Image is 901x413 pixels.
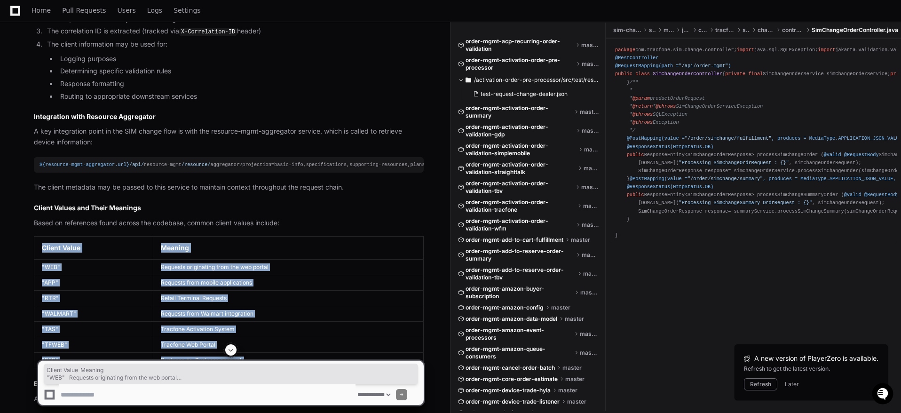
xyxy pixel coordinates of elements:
[748,71,763,77] span: final
[32,70,154,79] div: Start new chat
[679,160,789,166] span: "Processing SimChangeOrdrRequest : {}"
[632,119,653,125] span: @throws
[466,56,574,71] span: order-mgmt-activation-order-pre-processor
[782,26,804,34] span: controller
[57,79,424,89] li: Response formatting
[715,26,735,34] span: tracfone
[466,74,471,86] svg: Directory
[34,112,424,121] h3: Integration with Resource Aggregator
[466,142,577,157] span: order-mgmt-activation-order-validation-simplemobile
[34,306,153,322] td: "WALMART"
[551,304,570,311] span: master
[34,203,424,213] h2: Client Values and Their Meanings
[627,152,644,158] span: public
[466,326,572,342] span: order-mgmt-amazon-event-processors
[581,183,599,191] span: master
[627,192,644,198] span: public
[824,152,841,158] span: @Valid
[57,54,424,64] li: Logging purposes
[34,260,153,275] td: "WEB"
[679,63,728,69] span: "/api/order-mgmt"
[565,315,584,323] span: master
[584,165,599,172] span: master
[844,152,879,158] span: @RequestBody
[743,26,751,34] span: sim
[582,221,599,229] span: master
[118,8,136,13] span: Users
[744,365,878,373] div: Refresh to get the latest version.
[627,144,714,150] span: @ResponseStatus(HttpStatus.OK)
[466,199,576,214] span: order-mgmt-activation-order-validation-tracfone
[34,218,424,229] p: Based on references found across the codebase, common client values include:
[160,73,171,84] button: Start new chat
[466,304,544,311] span: order-mgmt-amazon-config
[812,26,898,34] span: SimChangeOrderController.java
[580,330,599,338] span: master
[94,99,114,106] span: Pylon
[466,123,574,138] span: order-mgmt-activation-order-validation-gdp
[583,202,599,210] span: master
[679,200,812,206] span: "Processing SimChangeSummary OrdrRequest : {}"
[656,103,676,109] span: @throws
[466,315,557,323] span: order-mgmt-amazon-data-model
[613,26,641,34] span: sim-change
[57,91,424,102] li: Routing to appropriate downstream services
[466,217,574,232] span: order-mgmt-activation-order-validation-wfm
[44,39,424,102] li: The client information may be used for:
[47,366,415,381] span: Client Value Meaning "WEB" Requests originating from the web portal "APP" Requests from mobile ap...
[688,176,763,182] span: "/order/simchange/summary"
[737,47,754,53] span: import
[844,192,861,198] span: @Valid
[615,63,731,69] span: @RequestMapping(path = )
[153,275,423,291] td: Requests from mobile applications
[632,95,650,101] span: @param
[466,161,576,176] span: order-mgmt-activation-order-validation-straighttalk
[615,46,892,239] div: com.tracfone.sim.change.controller; java.sql.SQLException; jakarta.validation.Valid; org.springfr...
[34,291,153,306] td: "RTR"
[466,247,574,262] span: order-mgmt-add-to-reserve-order-summary
[182,162,211,167] span: /resource/
[615,79,766,134] span: /** * * productOrderRequest * * SimChangeOrderServiceException * SQLException * Exception */
[129,162,144,167] span: /api/
[147,8,162,13] span: Logs
[32,8,51,13] span: Home
[34,275,153,291] td: "APP"
[615,71,632,77] span: public
[581,41,599,49] span: master
[584,146,599,153] span: master
[481,90,568,98] span: test-request-change-dealer.json
[474,76,599,84] span: /activation-order-pre-processor/src/test/resources
[754,354,878,363] span: A new version of PlayerZero is available.
[580,289,599,296] span: master
[32,79,119,87] div: We're available if you need us!
[9,38,171,53] div: Welcome
[466,266,576,281] span: order-mgmt-add-to-reserve-order-validation-tbv
[466,38,574,53] span: order-mgmt-acp-recurring-order-validation
[615,47,635,53] span: package
[153,337,423,353] td: Tracfone Web Portal
[466,285,573,300] span: order-mgmt-amazon-buyer-subscription
[153,291,423,306] td: Retail Terminal Requests
[582,60,599,68] span: master
[744,378,777,390] button: Refresh
[66,98,114,106] a: Powered byPylon
[653,71,722,77] span: SimChangeOrderController
[627,184,714,190] span: @ResponseStatus(HttpStatus.OK)
[864,192,899,198] span: @RequestBody
[153,260,423,275] td: Requests originating from the web portal
[682,26,691,34] span: java
[818,47,835,53] span: import
[571,236,590,244] span: master
[725,71,745,77] span: private
[632,111,653,117] span: @throws
[179,28,237,36] code: X-Correlation-ID
[580,108,599,116] span: master
[153,322,423,337] td: Tracfone Activation System
[34,237,153,260] th: Client Value
[153,306,423,322] td: Requests from Walmart integration
[469,87,593,101] button: test-request-change-dealer.json
[40,162,129,167] span: ${resource-mgmt-aggregator.url}
[57,66,424,77] li: Determining specific validation rules
[785,381,799,388] button: Later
